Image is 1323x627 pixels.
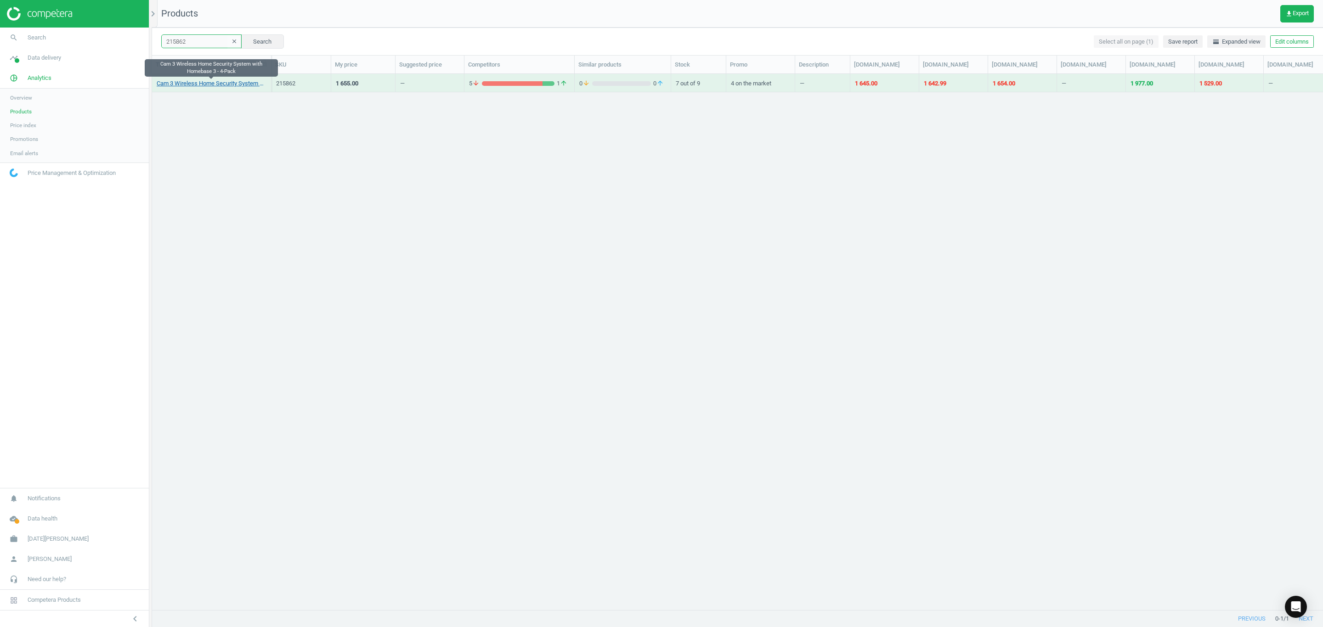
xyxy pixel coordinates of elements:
div: Cam 3 Wireless Home Security System with Homebase 3 - 4-Pack [145,59,278,77]
i: person [5,550,23,568]
i: get_app [1285,10,1293,17]
div: Suggested price [399,61,460,69]
span: 0 [579,79,592,88]
span: 0 - 1 [1275,615,1283,623]
div: 215862 [276,79,326,88]
i: chevron_right [147,8,158,19]
div: My price [335,61,391,69]
span: Search [28,34,46,42]
div: 4 on the market [731,75,790,91]
div: Promo [730,61,791,69]
i: timeline [5,49,23,67]
div: — [400,79,405,91]
span: Save report [1168,38,1198,46]
div: [DOMAIN_NAME] [1130,61,1191,69]
button: horizontal_splitExpanded view [1207,35,1266,48]
a: Cam 3 Wireless Home Security System with Homebase 3 - 4-Pack [157,79,266,88]
span: / 1 [1283,615,1289,623]
i: clear [231,38,237,45]
div: 1 642.99 [924,79,946,88]
i: notifications [5,490,23,507]
div: 1 655.00 [336,79,358,88]
span: Data delivery [28,54,61,62]
img: wGWNvw8QSZomAAAAABJRU5ErkJggg== [10,168,18,177]
i: arrow_upward [656,79,664,88]
span: Promotions [10,135,38,143]
span: Overview [10,94,32,101]
button: Search [241,34,284,48]
i: chevron_left [130,613,141,624]
div: — [1062,79,1066,91]
i: search [5,29,23,46]
div: Description [799,61,846,69]
div: Open Intercom Messenger [1285,596,1307,618]
i: pie_chart_outlined [5,69,23,87]
span: Need our help? [28,575,66,583]
button: Edit columns [1270,35,1314,48]
div: Competitors [468,61,571,69]
i: arrow_downward [472,79,480,88]
span: Select all on page (1) [1099,38,1153,46]
span: Email alerts [10,150,38,157]
span: Products [10,108,32,115]
span: Price index [10,122,36,129]
span: [DATE][PERSON_NAME] [28,535,89,543]
div: [DOMAIN_NAME] [854,61,915,69]
span: [PERSON_NAME] [28,555,72,563]
span: Analytics [28,74,51,82]
span: 1 [554,79,570,88]
span: Competera Products [28,596,81,604]
button: Save report [1163,35,1203,48]
span: 0 [651,79,666,88]
i: arrow_upward [560,79,567,88]
span: Price Management & Optimization [28,169,116,177]
span: Export [1285,10,1309,17]
div: Similar products [578,61,667,69]
div: [DOMAIN_NAME] [1061,61,1122,69]
div: 1 529.00 [1199,79,1222,88]
div: — [800,75,845,91]
span: 5 [469,79,482,88]
div: Stock [675,61,722,69]
span: Data health [28,515,57,523]
i: arrow_downward [582,79,590,88]
i: horizontal_split [1212,38,1220,45]
div: [DOMAIN_NAME] [1199,61,1260,69]
button: clear [227,35,241,48]
i: headset_mic [5,571,23,588]
span: Notifications [28,494,61,503]
img: ajHJNr6hYgQAAAAASUVORK5CYII= [7,7,72,21]
div: grid [152,74,1323,599]
input: SKU/Title search [161,34,242,48]
div: SKU [275,61,327,69]
span: Expanded view [1212,38,1261,46]
button: chevron_left [124,613,147,625]
div: 1 977.00 [1131,79,1153,88]
div: 1 645.00 [855,79,877,88]
i: cloud_done [5,510,23,527]
div: 1 654.00 [993,79,1015,88]
button: get_appExport [1280,5,1314,22]
div: 7 out of 9 [676,75,721,91]
button: next [1289,610,1323,627]
span: Products [161,8,198,19]
button: Select all on page (1) [1094,35,1159,48]
i: work [5,530,23,548]
div: [DOMAIN_NAME] [923,61,984,69]
div: [DOMAIN_NAME] [992,61,1053,69]
button: previous [1228,610,1275,627]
